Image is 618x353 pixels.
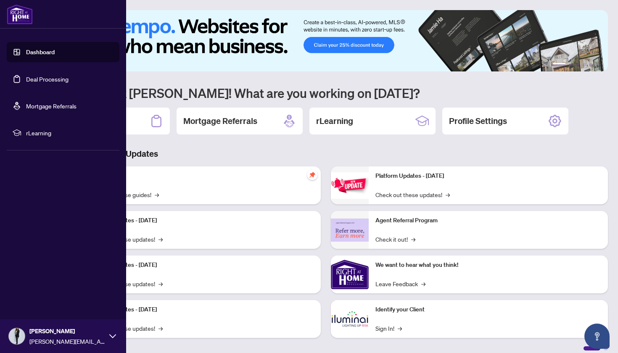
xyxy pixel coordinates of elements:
[26,102,77,110] a: Mortgage Referrals
[375,324,402,333] a: Sign In!→
[375,216,601,225] p: Agent Referral Program
[29,337,105,346] span: [PERSON_NAME][EMAIL_ADDRESS][PERSON_NAME][DOMAIN_NAME]
[88,216,314,225] p: Platform Updates - [DATE]
[375,261,601,270] p: We want to hear what you think!
[446,190,450,199] span: →
[375,171,601,181] p: Platform Updates - [DATE]
[589,63,593,66] button: 5
[26,48,55,56] a: Dashboard
[331,300,369,338] img: Identify your Client
[183,115,257,127] h2: Mortgage Referrals
[449,115,507,127] h2: Profile Settings
[88,305,314,314] p: Platform Updates - [DATE]
[331,172,369,199] img: Platform Updates - June 23, 2025
[88,171,314,181] p: Self-Help
[398,324,402,333] span: →
[331,219,369,242] img: Agent Referral Program
[29,327,105,336] span: [PERSON_NAME]
[331,256,369,293] img: We want to hear what you think!
[26,75,69,83] a: Deal Processing
[44,10,608,71] img: Slide 0
[155,190,159,199] span: →
[576,63,579,66] button: 3
[44,148,608,160] h3: Brokerage & Industry Updates
[316,115,353,127] h2: rLearning
[26,128,114,137] span: rLearning
[88,261,314,270] p: Platform Updates - [DATE]
[375,190,450,199] a: Check out these updates!→
[421,279,425,288] span: →
[584,324,610,349] button: Open asap
[158,234,163,244] span: →
[411,234,415,244] span: →
[158,324,163,333] span: →
[307,170,317,180] span: pushpin
[583,63,586,66] button: 4
[596,63,600,66] button: 6
[9,328,25,344] img: Profile Icon
[569,63,573,66] button: 2
[7,4,33,24] img: logo
[375,279,425,288] a: Leave Feedback→
[44,85,608,101] h1: Welcome back [PERSON_NAME]! What are you working on [DATE]?
[375,305,601,314] p: Identify your Client
[552,63,566,66] button: 1
[158,279,163,288] span: →
[375,234,415,244] a: Check it out!→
